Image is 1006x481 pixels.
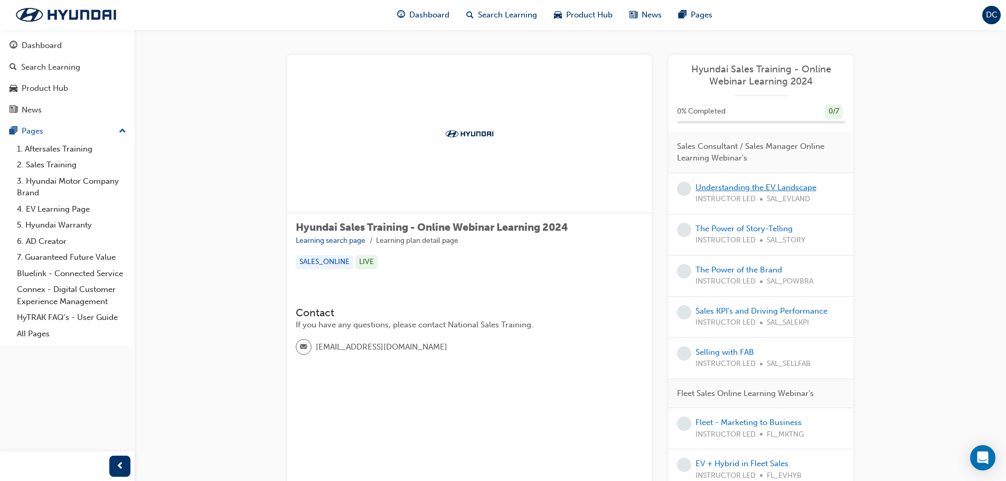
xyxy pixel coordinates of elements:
span: Search Learning [478,9,537,21]
a: Search Learning [4,58,130,77]
a: All Pages [13,326,130,342]
a: 5. Hyundai Warranty [13,217,130,233]
span: car-icon [10,84,17,93]
span: guage-icon [10,41,17,51]
button: Pages [4,121,130,141]
a: 7. Guaranteed Future Value [13,249,130,266]
a: The Power of Story-Telling [695,224,793,233]
span: pages-icon [10,127,17,136]
a: 2. Sales Training [13,157,130,173]
span: SAL_EVLAND [767,193,810,205]
span: Pages [691,9,712,21]
a: Fleet - Marketing to Business [695,418,802,427]
h3: Contact [296,307,643,319]
a: Bluelink - Connected Service [13,266,130,282]
a: Sales KPI's and Driving Performance [695,306,828,316]
span: INSTRUCTOR LED [695,276,756,288]
span: SAL_SELLFAB [767,358,811,370]
a: 6. AD Creator [13,233,130,250]
a: Dashboard [4,36,130,55]
a: car-iconProduct Hub [546,4,621,26]
img: Trak [440,128,499,139]
span: Hyundai Sales Training - Online Webinar Learning 2024 [296,221,568,233]
span: DC [986,9,998,21]
span: INSTRUCTOR LED [695,429,756,441]
span: search-icon [10,63,17,72]
span: learningRecordVerb_NONE-icon [677,264,691,278]
span: INSTRUCTOR LED [695,358,756,370]
button: DashboardSearch LearningProduct HubNews [4,34,130,121]
span: SAL_SALEKPI [767,317,809,329]
a: Connex - Digital Customer Experience Management [13,281,130,309]
div: Product Hub [22,82,68,95]
a: Selling with FAB [695,347,754,357]
a: Hyundai Sales Training - Online Webinar Learning 2024 [677,63,845,87]
button: DC [982,6,1001,24]
a: HyTRAK FAQ's - User Guide [13,309,130,326]
span: 0 % Completed [677,106,726,118]
span: learningRecordVerb_NONE-icon [677,417,691,431]
a: pages-iconPages [670,4,721,26]
a: 1. Aftersales Training [13,141,130,157]
a: 4. EV Learning Page [13,201,130,218]
a: Learning search page [296,236,365,245]
a: EV + Hybrid in Fleet Sales [695,459,788,468]
div: 0 / 7 [825,105,843,119]
div: If you have any questions, please contact National Sales Training. [296,319,643,331]
span: learningRecordVerb_NONE-icon [677,305,691,319]
div: Search Learning [21,61,80,73]
a: search-iconSearch Learning [458,4,546,26]
div: SALES_ONLINE [296,255,353,269]
span: SAL_STORY [767,234,805,247]
span: INSTRUCTOR LED [695,317,756,329]
a: News [4,100,130,120]
span: FL_MKTNG [767,429,804,441]
span: news-icon [10,106,17,115]
span: search-icon [466,8,474,22]
a: Understanding the EV Landscape [695,183,816,192]
span: pages-icon [679,8,687,22]
img: Trak [5,4,127,26]
div: News [22,104,42,116]
span: up-icon [119,125,126,138]
span: Fleet Sales Online Learning Webinar's [677,388,814,400]
div: LIVE [355,255,378,269]
span: INSTRUCTOR LED [695,193,756,205]
span: guage-icon [397,8,405,22]
span: learningRecordVerb_NONE-icon [677,182,691,196]
span: Product Hub [566,9,613,21]
div: Pages [22,125,43,137]
a: guage-iconDashboard [389,4,458,26]
span: email-icon [300,341,307,354]
a: 3. Hyundai Motor Company Brand [13,173,130,201]
span: Dashboard [409,9,449,21]
li: Learning plan detail page [376,235,458,247]
span: car-icon [554,8,562,22]
a: Product Hub [4,79,130,98]
div: Dashboard [22,40,62,52]
span: News [642,9,662,21]
span: news-icon [629,8,637,22]
span: [EMAIL_ADDRESS][DOMAIN_NAME] [316,341,447,353]
span: INSTRUCTOR LED [695,234,756,247]
a: news-iconNews [621,4,670,26]
span: learningRecordVerb_NONE-icon [677,346,691,361]
span: prev-icon [116,460,124,473]
span: learningRecordVerb_NONE-icon [677,223,691,237]
span: Sales Consultant / Sales Manager Online Learning Webinar's [677,140,836,164]
span: learningRecordVerb_NONE-icon [677,458,691,472]
div: Open Intercom Messenger [970,445,995,470]
span: SAL_POWBRA [767,276,813,288]
a: The Power of the Brand [695,265,782,275]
